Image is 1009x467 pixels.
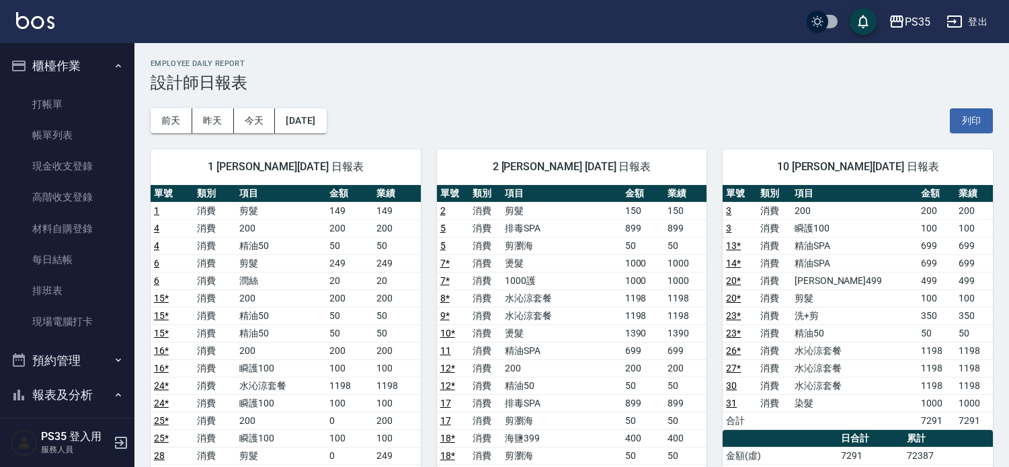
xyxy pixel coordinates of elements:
td: 精油50 [236,307,326,324]
td: 精油50 [501,377,621,394]
td: 50 [664,377,707,394]
th: 項目 [236,185,326,203]
td: 100 [326,429,373,447]
td: 消費 [757,289,791,307]
td: 50 [622,412,664,429]
td: 200 [622,359,664,377]
button: 報表及分析 [5,378,129,412]
td: 消費 [469,254,501,272]
td: 200 [664,359,707,377]
td: 1000 [664,254,707,272]
th: 單號 [723,185,757,203]
td: 消費 [194,412,237,429]
td: 瞬護100 [236,359,326,377]
img: Person [11,429,38,456]
td: 合計 [723,412,757,429]
th: 項目 [791,185,918,203]
a: 現金收支登錄 [5,151,129,182]
td: 200 [918,202,955,219]
td: 699 [622,342,664,359]
td: 249 [373,254,420,272]
th: 日合計 [838,430,903,447]
h5: PS35 登入用 [41,430,110,443]
h3: 設計師日報表 [151,73,993,92]
img: Logo [16,12,54,29]
td: 50 [373,307,420,324]
td: 消費 [469,307,501,324]
td: [PERSON_NAME]499 [791,272,918,289]
td: 消費 [469,342,501,359]
a: 28 [154,450,165,461]
td: 200 [501,359,621,377]
td: 20 [326,272,373,289]
button: 櫃檯作業 [5,48,129,83]
td: 燙髮 [501,324,621,342]
td: 水沁涼套餐 [236,377,326,394]
th: 單號 [437,185,469,203]
a: 打帳單 [5,89,129,120]
th: 類別 [757,185,791,203]
td: 剪瀏海 [501,237,621,254]
td: 699 [918,254,955,272]
td: 消費 [194,342,237,359]
td: 20 [373,272,420,289]
span: 2 [PERSON_NAME] [DATE] 日報表 [453,160,691,174]
td: 100 [373,394,420,412]
td: 1198 [622,307,664,324]
td: 剪瀏海 [501,412,621,429]
td: 精油SPA [791,254,918,272]
button: 登出 [941,9,993,34]
a: 4 [154,240,159,251]
a: 排班表 [5,275,129,306]
td: 200 [373,412,420,429]
td: 消費 [757,237,791,254]
td: 149 [326,202,373,219]
td: 洗+剪 [791,307,918,324]
p: 服務人員 [41,443,110,456]
td: 精油50 [791,324,918,342]
td: 1198 [918,359,955,377]
td: 699 [955,254,993,272]
a: 5 [440,223,446,233]
td: 1390 [664,324,707,342]
td: 200 [791,202,918,219]
th: 金額 [918,185,955,203]
td: 瞬護100 [236,394,326,412]
td: 100 [918,219,955,237]
a: 6 [154,275,159,286]
td: 0 [326,412,373,429]
td: 249 [373,447,420,464]
td: 200 [236,342,326,359]
a: 3 [726,223,731,233]
td: 150 [664,202,707,219]
td: 0 [326,447,373,464]
td: 消費 [469,429,501,447]
td: 消費 [194,237,237,254]
td: 200 [236,289,326,307]
td: 7291 [918,412,955,429]
td: 排毒SPA [501,394,621,412]
td: 200 [373,219,420,237]
td: 1198 [918,342,955,359]
td: 100 [373,429,420,447]
td: 水沁涼套餐 [791,342,918,359]
td: 7291 [838,447,903,464]
td: 海鹽399 [501,429,621,447]
td: 50 [373,324,420,342]
button: 列印 [950,108,993,133]
a: 30 [726,380,737,391]
a: 11 [440,345,451,356]
td: 899 [622,219,664,237]
td: 899 [664,219,707,237]
td: 249 [326,254,373,272]
td: 149 [373,202,420,219]
td: 1198 [373,377,420,394]
td: 潤絲 [236,272,326,289]
button: 昨天 [192,108,234,133]
th: 類別 [469,185,501,203]
td: 50 [373,237,420,254]
td: 消費 [469,447,501,464]
td: 剪髮 [791,289,918,307]
th: 單號 [151,185,194,203]
td: 消費 [757,377,791,394]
